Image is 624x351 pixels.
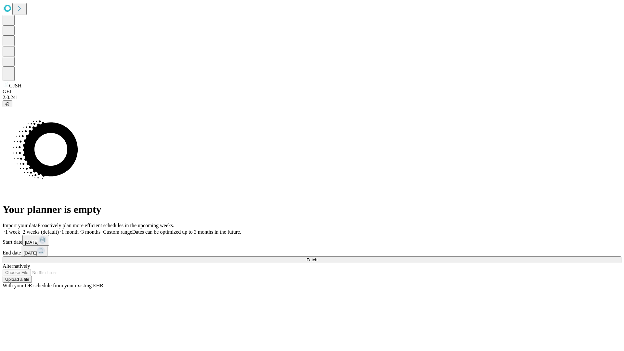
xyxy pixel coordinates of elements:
span: Custom range [103,229,132,235]
span: [DATE] [25,240,39,245]
span: 2 weeks (default) [23,229,59,235]
button: @ [3,100,12,107]
div: End date [3,246,621,256]
div: Start date [3,235,621,246]
div: GEI [3,89,621,95]
button: Upload a file [3,276,32,283]
span: Alternatively [3,263,30,269]
button: [DATE] [22,235,49,246]
div: 2.0.241 [3,95,621,100]
span: With your OR schedule from your existing EHR [3,283,103,288]
span: Dates can be optimized up to 3 months in the future. [132,229,241,235]
button: Fetch [3,256,621,263]
span: GJSH [9,83,21,88]
button: [DATE] [21,246,47,256]
span: Proactively plan more efficient schedules in the upcoming weeks. [38,223,174,228]
span: 3 months [81,229,100,235]
h1: Your planner is empty [3,203,621,215]
span: Fetch [306,257,317,262]
span: @ [5,101,10,106]
span: 1 week [5,229,20,235]
span: 1 month [61,229,79,235]
span: [DATE] [23,251,37,255]
span: Import your data [3,223,38,228]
